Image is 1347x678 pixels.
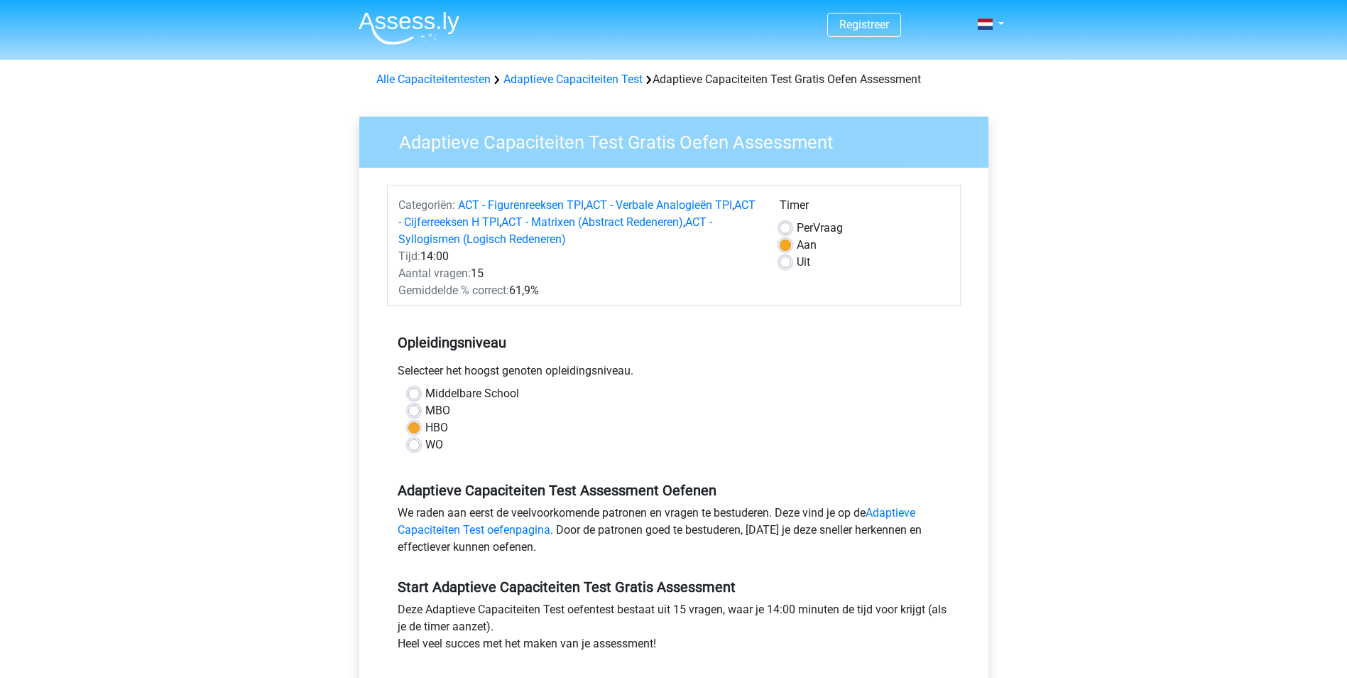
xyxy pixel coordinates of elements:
[398,198,455,212] span: Categoriën:
[388,197,769,248] div: , , , ,
[388,282,769,299] div: 61,9%
[398,249,420,263] span: Tijd:
[398,267,471,280] span: Aantal vragen:
[398,215,712,246] a: ACT - Syllogismen (Logisch Redeneren)
[387,362,961,385] div: Selecteer het hoogst genoten opleidingsniveau.
[359,11,459,45] img: Assessly
[797,254,810,271] label: Uit
[501,215,683,229] a: ACT - Matrixen (Abstract Redeneren)
[376,72,491,86] a: Alle Capaciteitentesten
[797,220,843,237] label: Vraag
[398,284,509,297] span: Gemiddelde % correct:
[425,436,443,453] label: WO
[387,601,961,658] div: Deze Adaptieve Capaciteiten Test oefentest bestaat uit 15 vragen, waar je 14:00 minuten de tijd v...
[458,198,584,212] a: ACT - Figurenreeksen TPI
[388,265,769,282] div: 15
[382,126,978,154] h3: Adaptieve Capaciteiten Test Gratis Oefen Assessment
[797,221,813,235] span: Per
[425,385,519,402] label: Middelbare School
[503,72,643,86] a: Adaptieve Capaciteiten Test
[398,579,950,596] h5: Start Adaptieve Capaciteiten Test Gratis Assessment
[398,328,950,357] h5: Opleidingsniveau
[398,482,950,499] h5: Adaptieve Capaciteiten Test Assessment Oefenen
[797,237,817,254] label: Aan
[780,197,949,220] div: Timer
[425,402,450,419] label: MBO
[371,71,977,88] div: Adaptieve Capaciteiten Test Gratis Oefen Assessment
[425,419,448,436] label: HBO
[586,198,732,212] a: ACT - Verbale Analogieën TPI
[387,505,961,561] div: We raden aan eerst de veelvoorkomende patronen en vragen te bestuderen. Deze vind je op de . Door...
[388,248,769,265] div: 14:00
[839,18,889,31] a: Registreer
